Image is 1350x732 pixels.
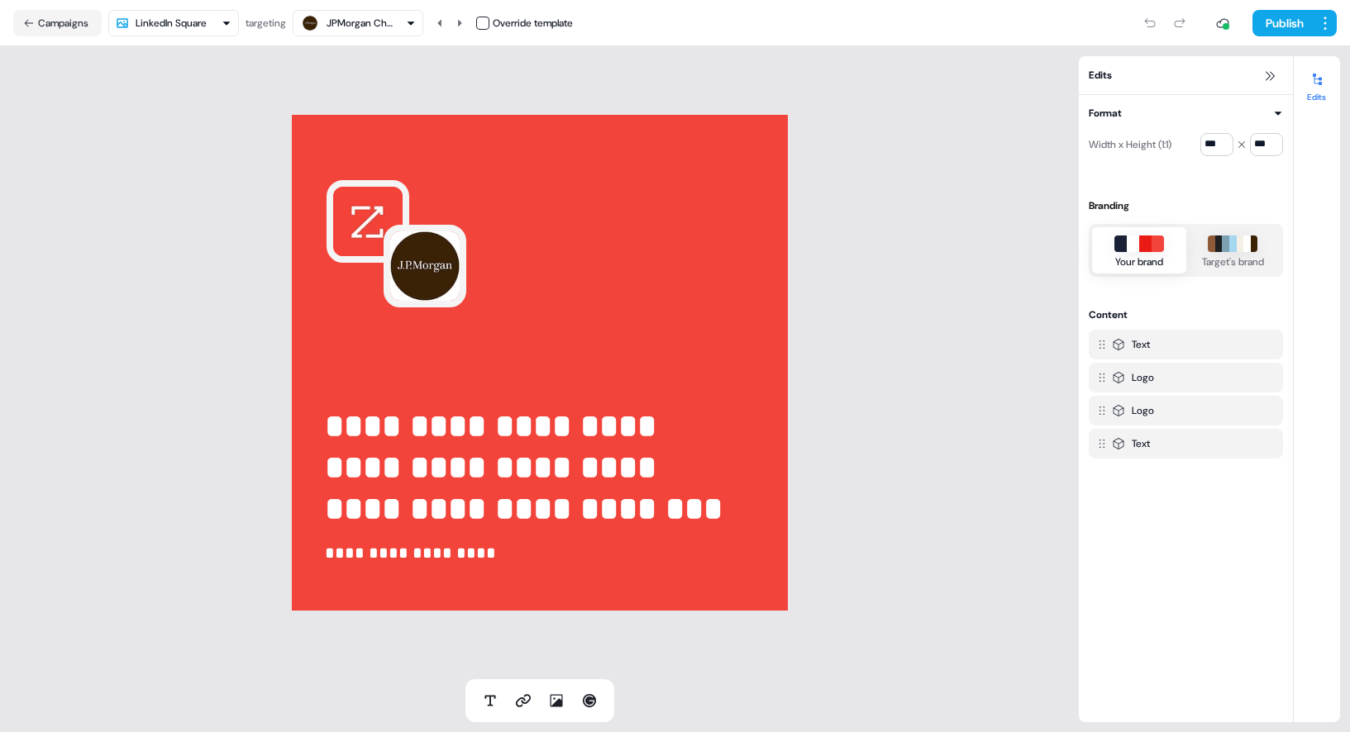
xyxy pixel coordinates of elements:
div: Text [1132,336,1150,353]
button: Target's brand [1186,227,1281,273]
div: Content [1089,307,1128,323]
div: Branding [1089,197,1283,214]
span: Edits [1089,67,1112,83]
div: JPMorgan Chase & Co. [327,15,393,31]
div: LinkedIn Square [136,15,207,31]
div: Logo [1132,402,1154,419]
button: Publish [1252,10,1314,36]
div: Width x Height (1:1) [1089,131,1171,158]
div: Override template [493,15,573,31]
button: Format [1089,105,1283,121]
div: Your brand [1115,254,1163,270]
div: Format [1089,105,1122,121]
button: Edits [1294,66,1340,102]
div: Text [1132,435,1150,452]
div: Target's brand [1202,254,1264,270]
button: Campaigns [13,10,102,36]
div: targeting [246,15,286,31]
button: JPMorgan Chase & Co. [293,10,423,36]
div: Logo [1132,369,1154,386]
button: Your brand [1092,227,1186,273]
